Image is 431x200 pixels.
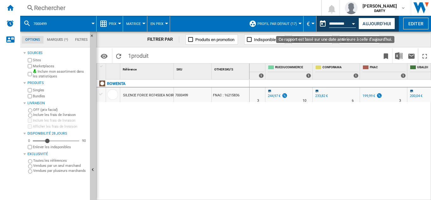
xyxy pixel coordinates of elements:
[314,93,328,99] div: 233,82 €
[403,18,428,29] button: Editer
[213,64,249,73] div: Sort None
[90,32,97,43] button: Masquer
[27,81,87,86] div: Produits
[147,36,180,43] div: FILTRER PAR
[349,37,374,42] span: Baisse de prix
[374,9,386,13] b: DARTY
[345,2,357,14] img: profile.jpg
[28,118,32,123] input: Inclure les frais de livraison
[316,16,357,32] div: Ce rapport est basé sur une date antérieure à celle d'aujourd'hui.
[316,17,329,30] button: md-calendar
[339,34,380,45] button: Baisse de prix
[125,48,152,62] span: 1
[257,16,300,32] button: Profil par défaut (17)
[27,101,87,106] div: Livraison
[281,93,288,98] img: promotionV3.png
[254,37,276,42] span: Indisponible
[151,22,163,26] span: En Prix
[23,16,93,32] div: 7000499
[361,64,407,79] div: FNAC 1 offers sold by FNAC
[33,22,47,26] span: 7000499
[27,138,32,143] div: 0
[33,145,87,149] label: Enlever les indisponibles
[33,88,87,93] label: Singles
[33,64,87,69] label: Marketplaces
[301,37,328,42] span: Hausse de prix
[28,108,32,112] input: OFF (prix facial)
[33,107,87,112] label: OFF (prix facial)
[28,164,32,168] input: Vendues par un seul marchand
[151,16,167,32] button: En Prix
[28,145,32,149] input: Afficher les frais de livraison
[303,98,306,104] div: Délai de livraison : 10 jours
[174,88,211,102] div: 7000499
[28,70,32,78] input: Inclure mon assortiment dans les statistiques
[28,88,32,92] input: Singles
[109,16,120,32] button: Prix
[352,98,354,104] div: Délai de livraison : 6 jours
[395,52,403,60] img: excel-24x24.png
[27,131,87,136] div: Disponibilité 28 Jours
[126,22,141,26] span: Matrice
[418,48,431,63] button: Plein écran
[33,58,87,63] label: Sites
[33,158,87,163] label: Toutes les références
[306,73,311,78] div: 1 offers sold by RUEDUCOMMERCE
[28,94,32,98] input: Bundles
[107,80,126,88] div: Cliquez pour filtrer sur cette marque
[401,73,406,78] div: 1 offers sold by FNAC
[370,65,406,70] span: FNAC
[257,22,297,26] span: Profil par défaut (17)
[213,64,249,73] div: OTHER SKU'S Sort None
[28,113,32,118] input: Inclure les frais de livraison
[376,93,382,98] img: promotionV3.png
[107,64,120,73] div: Sort None
[257,98,259,104] div: Délai de livraison : 3 jours
[109,22,116,26] span: Prix
[27,152,87,157] div: Exclusivité
[33,16,53,32] button: 7000499
[267,93,288,99] div: 244,97 €
[214,68,233,71] span: OTHER SKU'S
[100,16,120,32] div: Prix
[33,118,87,123] label: Inclure les frais de livraison
[186,34,238,45] button: Produits en promotion
[175,64,211,73] div: Sort None
[244,34,285,45] button: Indisponible
[176,68,182,71] span: SKU
[304,16,316,32] md-menu: Currency
[348,17,359,28] button: Open calendar
[33,112,87,117] label: Inclure les frais de livraison
[259,73,264,78] div: 1 offers sold by CDISCOUNT
[123,68,137,71] span: Référence
[33,69,37,73] img: mysite-bg-18x18.png
[22,36,44,44] md-tab-item: Options
[33,69,87,79] label: Inclure mon assortiment dans les statistiques
[267,64,312,79] div: RUEDUCOMMERCE 1 offers sold by RUEDUCOMMERCE
[33,138,79,144] md-slider: Disponibilité
[268,94,280,98] div: 244,97 €
[405,48,418,63] button: Envoyer ce rapport par email
[175,64,211,73] div: SKU Sort None
[121,64,174,73] div: Sort None
[314,64,360,79] div: CONFORAMA 1 offers sold by CONFORAMA
[307,21,310,27] span: €
[28,169,32,173] input: Vendues par plusieurs marchands
[363,3,397,9] span: [PERSON_NAME]
[307,16,313,32] div: €
[126,16,144,32] button: Matrice
[123,88,174,103] div: SILENCE FORCE RO7450EA NOIR
[362,93,382,99] div: 199,99 €
[358,18,395,29] button: Aujourd'hui
[399,98,401,104] div: Délai de livraison : 3 jours
[28,64,32,68] input: Marketplaces
[409,93,422,99] div: 200,04 €
[33,124,87,129] label: Afficher les frais de livraison
[212,88,249,102] div: FNAC : 16215836
[410,94,422,98] div: 200,04 €
[44,36,72,44] md-tab-item: Marques (*)
[33,163,87,168] label: Vendues par un seul marchand
[28,159,32,163] input: Toutes les références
